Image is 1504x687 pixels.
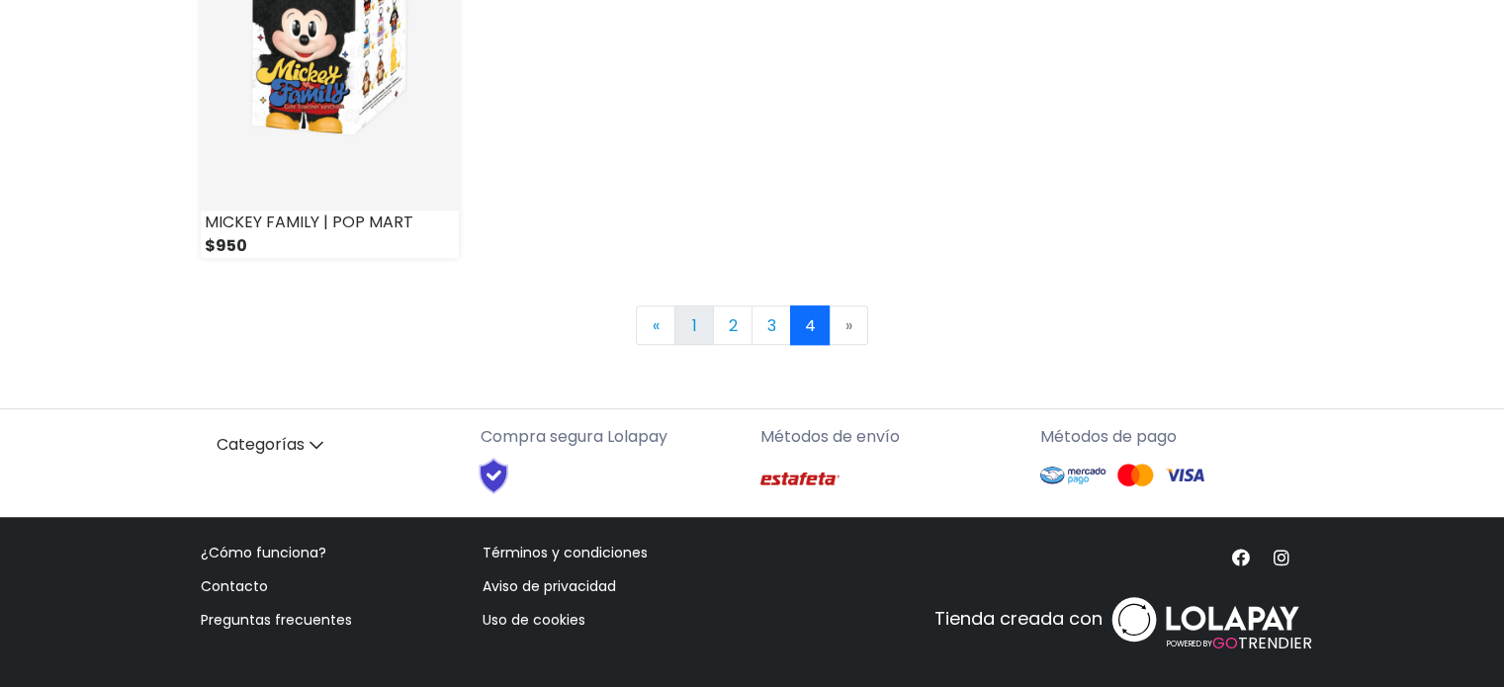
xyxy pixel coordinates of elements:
[1106,581,1304,657] a: POWERED BYGOTRENDIER
[1212,632,1238,654] span: GO
[201,576,268,596] a: Contacto
[1040,425,1304,449] p: Métodos de pago
[481,425,745,449] p: Compra segura Lolapay
[1106,591,1304,647] img: logo_white.svg
[1040,457,1106,494] img: Mercado Pago Logo
[201,425,465,466] a: Categorías
[760,457,840,501] img: Estafeta Logo
[483,576,616,596] a: Aviso de privacidad
[1167,638,1212,648] span: POWERED BY
[483,543,648,562] a: Términos y condiciones
[674,305,714,345] a: 1
[1115,463,1155,487] img: Mastercard Logo
[790,305,830,345] a: 4
[201,211,459,234] div: MICKEY FAMILY | POP MART
[752,305,791,345] a: 3
[1167,632,1312,655] span: TRENDIER
[713,305,752,345] a: 2
[1165,463,1204,487] img: Visa Logo
[201,305,1304,345] nav: Page navigation
[653,314,660,337] span: «
[760,425,1024,449] p: Métodos de envío
[461,457,527,494] img: Shield Logo
[201,610,352,630] a: Preguntas frecuentes
[934,605,1103,632] p: Tienda creada con
[636,305,675,345] a: Previous
[483,610,585,630] a: Uso de cookies
[201,234,459,258] div: $950
[201,543,326,562] a: ¿Cómo funciona?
